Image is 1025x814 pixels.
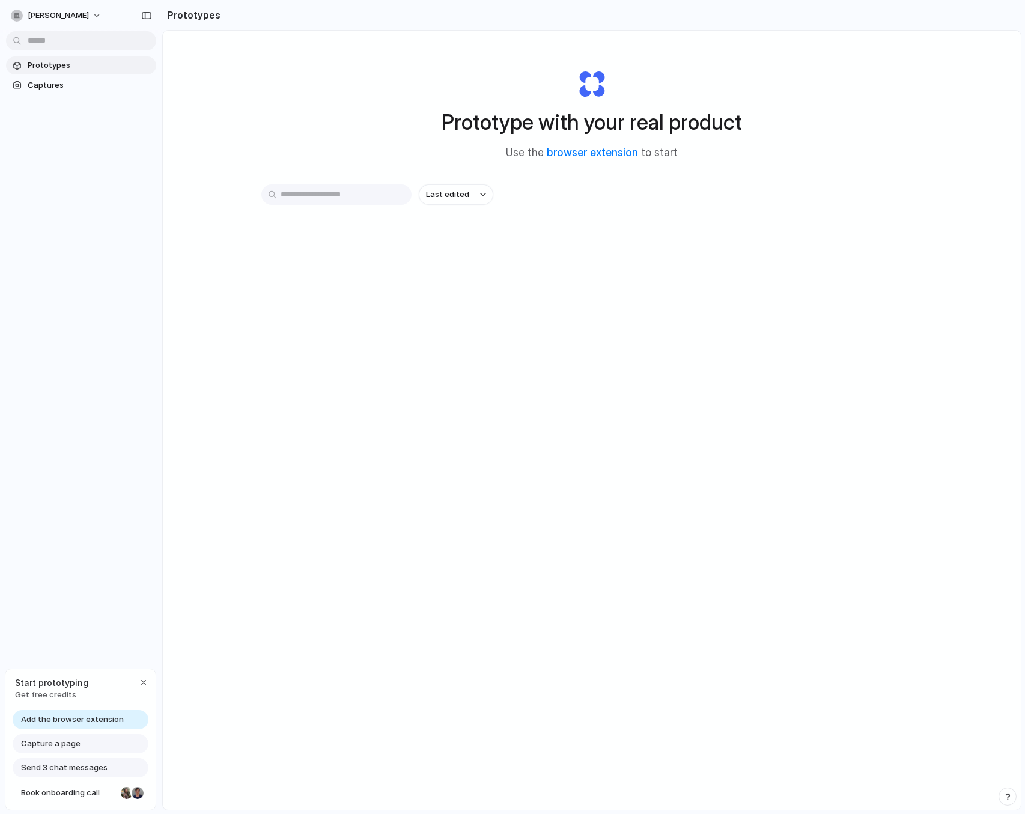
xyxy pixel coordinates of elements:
[21,738,81,750] span: Capture a page
[6,56,156,74] a: Prototypes
[162,8,221,22] h2: Prototypes
[28,59,151,71] span: Prototypes
[28,10,89,22] span: [PERSON_NAME]
[120,786,134,800] div: Nicole Kubica
[15,676,88,689] span: Start prototyping
[426,189,469,201] span: Last edited
[15,689,88,701] span: Get free credits
[547,147,638,159] a: browser extension
[419,184,493,205] button: Last edited
[6,76,156,94] a: Captures
[130,786,145,800] div: Christian Iacullo
[28,79,151,91] span: Captures
[442,106,742,138] h1: Prototype with your real product
[21,787,116,799] span: Book onboarding call
[6,6,108,25] button: [PERSON_NAME]
[21,762,108,774] span: Send 3 chat messages
[21,714,124,726] span: Add the browser extension
[506,145,678,161] span: Use the to start
[13,783,148,803] a: Book onboarding call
